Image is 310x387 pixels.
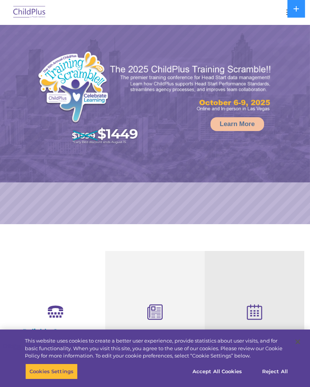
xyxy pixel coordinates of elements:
button: Accept All Cookies [188,363,246,379]
img: ChildPlus by Procare Solutions [11,3,47,21]
button: Cookies Settings [25,363,78,379]
h4: Reliable Customer Support [11,328,100,344]
h4: Child Development Assessments in ChildPlus [111,329,199,354]
a: Learn More [210,117,264,131]
h4: Free Regional Meetings [210,329,299,337]
div: This website uses cookies to create a better user experience, provide statistics about user visit... [25,337,289,360]
button: Reject All [251,363,299,379]
button: Close [289,333,306,350]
